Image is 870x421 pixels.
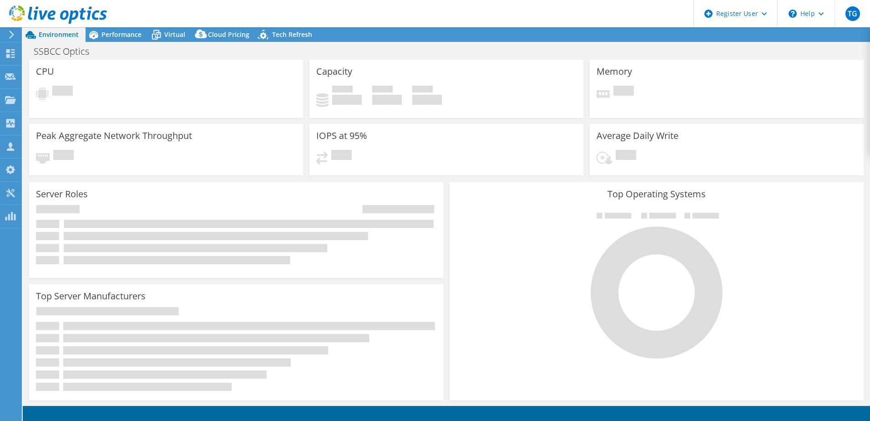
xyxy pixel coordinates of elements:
span: Environment [39,30,79,39]
h1: SSBCC Optics [30,46,103,56]
span: Total [412,86,433,95]
span: Cloud Pricing [208,30,249,39]
svg: \n [789,10,797,18]
h3: Average Daily Write [597,131,678,141]
span: Pending [331,150,352,162]
h3: Top Operating Systems [456,189,857,199]
h4: 0 GiB [412,95,442,105]
h3: Memory [597,67,632,77]
h3: Peak Aggregate Network Throughput [36,131,192,141]
span: Pending [613,86,634,98]
h4: 0 GiB [332,95,362,105]
span: Performance [101,30,142,39]
span: Tech Refresh [272,30,312,39]
h3: Server Roles [36,189,88,199]
span: Pending [53,150,74,162]
h3: CPU [36,67,54,77]
h4: 0 GiB [372,95,402,105]
span: TG [845,6,860,21]
span: Pending [52,86,73,98]
span: Virtual [164,30,185,39]
span: Pending [616,150,636,162]
h3: Top Server Manufacturers [36,291,146,301]
h3: IOPS at 95% [316,131,367,141]
h3: Capacity [316,67,352,77]
span: Free [372,86,393,95]
span: Used [332,86,353,95]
